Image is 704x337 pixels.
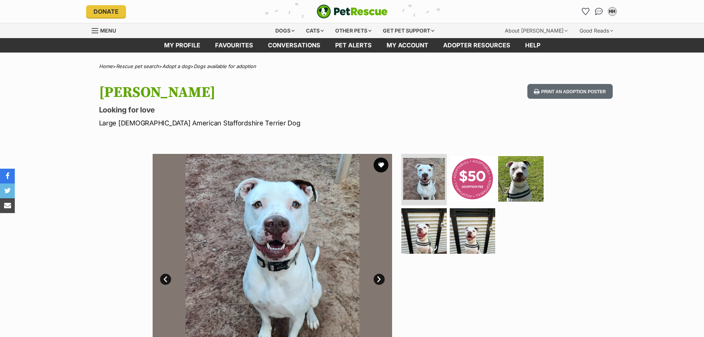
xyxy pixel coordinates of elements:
a: Prev [160,274,171,285]
img: chat-41dd97257d64d25036548639549fe6c8038ab92f7586957e7f3b1b290dea8141.svg [595,8,603,15]
a: Dogs available for adoption [194,63,256,69]
div: Cats [301,23,329,38]
a: Adopter resources [436,38,518,53]
a: Favourites [580,6,592,17]
a: conversations [261,38,328,53]
img: Photo of Leon [498,156,544,202]
a: Donate [86,5,126,18]
a: Favourites [208,38,261,53]
img: Photo of Leon [403,158,445,200]
p: Large [DEMOGRAPHIC_DATA] American Staffordshire Terrier Dog [99,118,412,128]
a: Help [518,38,548,53]
a: Conversations [593,6,605,17]
div: Get pet support [378,23,439,38]
a: Next [374,274,385,285]
img: logo-e224e6f780fb5917bec1dbf3a21bbac754714ae5b6737aabdf751b685950b380.svg [317,4,388,18]
a: Pet alerts [328,38,379,53]
a: Home [99,63,113,69]
a: Rescue pet search [116,63,159,69]
button: Print an adoption poster [527,84,612,99]
div: Good Reads [574,23,618,38]
span: Menu [100,27,116,34]
div: About [PERSON_NAME] [500,23,573,38]
div: Dogs [270,23,300,38]
img: Photo of Leon [401,208,447,254]
ul: Account quick links [580,6,618,17]
p: Looking for love [99,105,412,115]
div: HH [609,8,616,15]
img: Photo of Leon [450,156,495,202]
a: Menu [92,23,121,37]
div: Other pets [330,23,377,38]
a: My account [379,38,436,53]
img: Photo of Leon [450,208,495,254]
h1: [PERSON_NAME] [99,84,412,101]
button: My account [606,6,618,17]
a: Adopt a dog [162,63,190,69]
a: PetRescue [317,4,388,18]
button: favourite [374,158,388,172]
div: > > > [81,64,624,69]
a: My profile [157,38,208,53]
